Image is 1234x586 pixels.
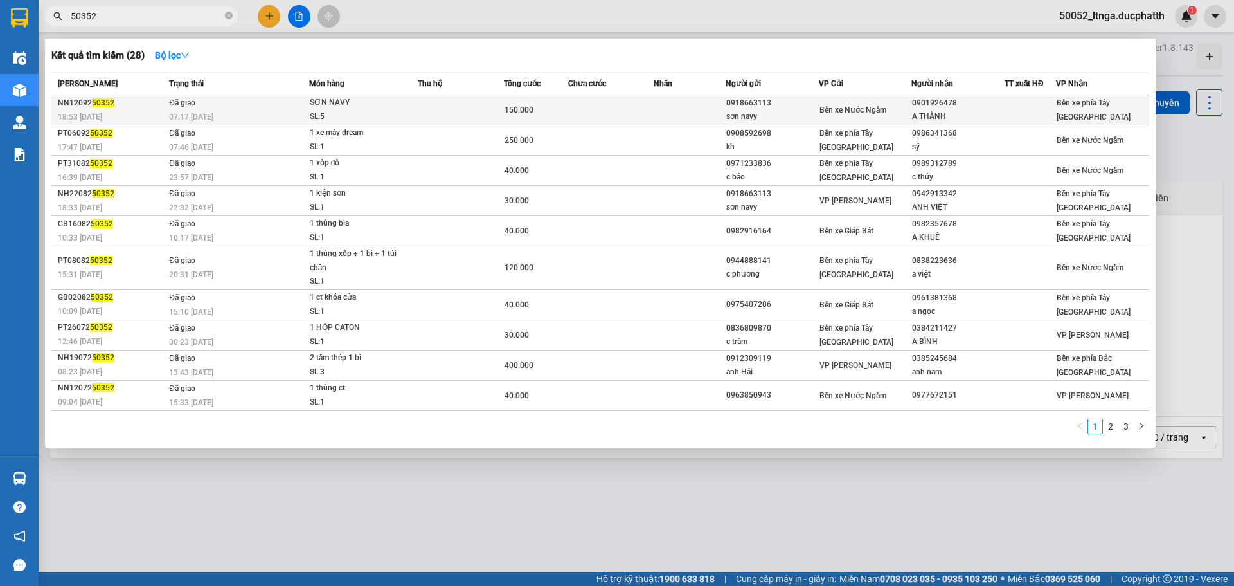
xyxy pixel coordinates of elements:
span: Bến xe phía Tây [GEOGRAPHIC_DATA] [819,159,893,182]
div: SL: 5 [310,110,406,124]
div: SL: 1 [310,335,406,349]
div: a ngọc [912,305,1004,318]
div: 0975407286 [726,298,818,311]
div: PT26072 [58,321,165,334]
button: Bộ lọcdown [145,45,200,66]
span: 18:53 [DATE] [58,113,102,122]
div: 0384211427 [912,322,1004,335]
span: Bến xe Nước Ngầm [819,105,886,114]
span: 50352 [92,98,114,107]
input: Tìm tên, số ĐT hoặc mã đơn [71,9,222,23]
div: SL: 1 [310,305,406,319]
span: 23:57 [DATE] [169,173,213,182]
span: right [1138,422,1145,430]
a: 3 [1119,419,1133,434]
div: 0918663113 [726,187,818,201]
div: c trâm [726,335,818,349]
span: 400.000 [505,361,533,370]
button: left [1072,419,1087,434]
div: 1 thùng ct [310,381,406,396]
span: Thu hộ [418,79,442,88]
div: 0918663113 [726,96,818,110]
span: [PERSON_NAME] [58,79,118,88]
img: solution-icon [13,148,26,161]
div: 0977672151 [912,389,1004,402]
div: 0942913342 [912,187,1004,201]
span: 22:32 [DATE] [169,203,213,212]
span: Đã giao [169,324,195,333]
img: warehouse-icon [13,51,26,65]
span: 15:31 [DATE] [58,270,102,279]
span: search [53,12,62,21]
span: VP [PERSON_NAME] [1057,331,1129,340]
div: 1 HỘP CATON [310,321,406,335]
span: 40.000 [505,300,529,309]
span: VP Nhận [1056,79,1087,88]
strong: Bộ lọc [155,50,190,60]
span: 15:10 [DATE] [169,307,213,316]
span: VP [PERSON_NAME] [1057,391,1129,400]
div: PT06092 [58,127,165,140]
span: Đã giao [169,98,195,107]
div: A THÀNH [912,110,1004,124]
span: Đã giao [169,129,195,138]
div: 1 thùng xốp + 1 bì + 1 túi chăn [310,247,406,275]
div: 0901926478 [912,96,1004,110]
span: Bến xe Nước Ngầm [1057,166,1123,175]
span: 30.000 [505,196,529,205]
span: 50352 [90,323,112,332]
span: 17:47 [DATE] [58,143,102,152]
span: left [1076,422,1084,430]
div: c phương [726,268,818,281]
span: VP [PERSON_NAME] [819,361,891,370]
div: SL: 1 [310,140,406,154]
span: Tổng cước [504,79,541,88]
span: 120.000 [505,263,533,272]
div: 0838223636 [912,254,1004,268]
div: GB02082 [58,291,165,304]
span: Bến xe Nước Ngầm [1057,263,1123,272]
div: 0963850943 [726,389,818,402]
span: 10:33 [DATE] [58,233,102,243]
span: 12:46 [DATE] [58,337,102,346]
div: SL: 3 [310,365,406,380]
div: SƠN NAVY [310,96,406,110]
span: 16:39 [DATE] [58,173,102,182]
span: message [13,559,26,571]
div: NN12072 [58,381,165,395]
span: Bến xe phía Tây [GEOGRAPHIC_DATA] [1057,219,1131,243]
span: 250.000 [505,136,533,145]
span: Người nhận [911,79,953,88]
span: 50352 [92,189,114,198]
div: 1 ct khóa cửa [310,291,406,305]
div: 0971233836 [726,157,818,170]
li: 2 [1103,419,1118,434]
div: 2 tấm thép 1 bì [310,351,406,365]
div: sơn navy [726,201,818,214]
li: 1 [1087,419,1103,434]
div: NH22082 [58,187,165,201]
img: warehouse-icon [13,84,26,97]
span: 50352 [92,383,114,392]
div: 0908592698 [726,127,818,140]
div: A BÌNH [912,335,1004,349]
div: anh nam [912,365,1004,379]
span: TT xuất HĐ [1005,79,1044,88]
span: Bến xe phía Tây [GEOGRAPHIC_DATA] [1057,189,1131,212]
span: VP Gửi [819,79,843,88]
span: 00:23 [DATE] [169,338,213,347]
img: warehouse-icon [13,116,26,129]
span: 20:31 [DATE] [169,270,213,279]
span: 15:33 [DATE] [169,398,213,407]
span: 30.000 [505,331,529,340]
a: 1 [1088,419,1102,434]
a: 2 [1104,419,1118,434]
span: Đã giao [169,256,195,265]
span: 50352 [91,293,113,302]
div: 1 kiện sơn [310,187,406,201]
span: 50352 [90,159,112,168]
span: 40.000 [505,166,529,175]
li: 3 [1118,419,1134,434]
span: 18:33 [DATE] [58,203,102,212]
span: Bến xe phía Tây [GEOGRAPHIC_DATA] [819,256,893,279]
